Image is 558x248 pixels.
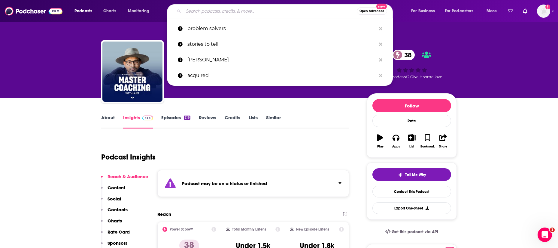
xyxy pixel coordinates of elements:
a: Get this podcast via API [381,225,443,239]
div: Share [439,145,447,148]
a: Show notifications dropdown [520,6,530,16]
h1: Podcast Insights [101,153,156,162]
span: More [487,7,497,15]
p: problem solvers [187,21,376,36]
a: Lists [249,115,258,129]
a: Episodes216 [161,115,190,129]
div: Play [377,145,384,148]
a: acquired [167,68,393,83]
p: Content [108,185,125,191]
span: Logged in as high10media [537,5,550,18]
a: Reviews [199,115,216,129]
button: Apps [388,130,404,152]
a: problem solvers [167,21,393,36]
p: acquired [187,68,376,83]
button: open menu [407,6,442,16]
button: Social [101,196,121,207]
span: Podcasts [74,7,92,15]
div: Bookmark [420,145,435,148]
a: About [101,115,115,129]
div: List [409,145,414,148]
h2: Total Monthly Listens [232,227,266,231]
h2: Power Score™ [170,227,193,231]
button: Open AdvancedNew [357,8,387,15]
button: Bookmark [420,130,435,152]
span: Charts [103,7,116,15]
button: Share [435,130,451,152]
h2: Reach [157,211,171,217]
a: Charts [99,6,120,16]
a: Credits [225,115,240,129]
button: Reach & Audience [101,174,148,185]
input: Search podcasts, credits, & more... [183,6,357,16]
button: open menu [124,6,157,16]
button: List [404,130,420,152]
p: Charts [108,218,122,224]
a: [PERSON_NAME] [167,52,393,68]
iframe: Intercom live chat [538,228,552,242]
div: Apps [392,145,400,148]
strong: Podcast may be on a hiatus or finished [182,181,267,186]
button: Show profile menu [537,5,550,18]
button: open menu [70,6,100,16]
div: 216 [184,116,190,120]
img: User Profile [537,5,550,18]
a: InsightsPodchaser Pro [123,115,153,129]
span: For Podcasters [445,7,474,15]
p: howie mandel [187,52,376,68]
span: Tell Me Why [405,172,426,177]
p: Reach & Audience [108,174,148,179]
span: Good podcast? Give it some love! [380,75,443,79]
a: stories to tell [167,36,393,52]
img: Podchaser - Follow, Share and Rate Podcasts [5,5,62,17]
img: Master Coaching with Ajit [102,42,162,102]
section: Click to expand status details [157,170,349,197]
a: Contact This Podcast [372,186,451,197]
img: Podchaser Pro [142,116,153,120]
span: Monitoring [128,7,149,15]
p: stories to tell [187,36,376,52]
span: Get this podcast via API [392,229,438,234]
button: Follow [372,99,451,112]
button: Content [101,185,125,196]
button: Export One-Sheet [372,202,451,214]
div: Search podcasts, credits, & more... [173,4,399,18]
p: Rate Card [108,229,130,235]
a: Show notifications dropdown [505,6,516,16]
button: Charts [101,218,122,229]
svg: Add a profile image [545,5,550,9]
span: 1 [550,228,555,232]
button: open menu [482,6,504,16]
h2: New Episode Listens [296,227,329,231]
div: Rate [372,115,451,127]
button: open menu [441,6,482,16]
p: Social [108,196,121,202]
button: Rate Card [101,229,130,240]
img: tell me why sparkle [398,172,403,177]
button: tell me why sparkleTell Me Why [372,168,451,181]
a: Similar [266,115,281,129]
button: Play [372,130,388,152]
button: Contacts [101,207,128,218]
a: 38 [393,50,415,60]
span: Open Advanced [359,10,384,13]
span: For Business [411,7,435,15]
div: 38Good podcast? Give it some love! [367,46,457,83]
span: New [376,4,387,9]
p: Contacts [108,207,128,212]
p: Sponsors [108,240,127,246]
span: 38 [399,50,415,60]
